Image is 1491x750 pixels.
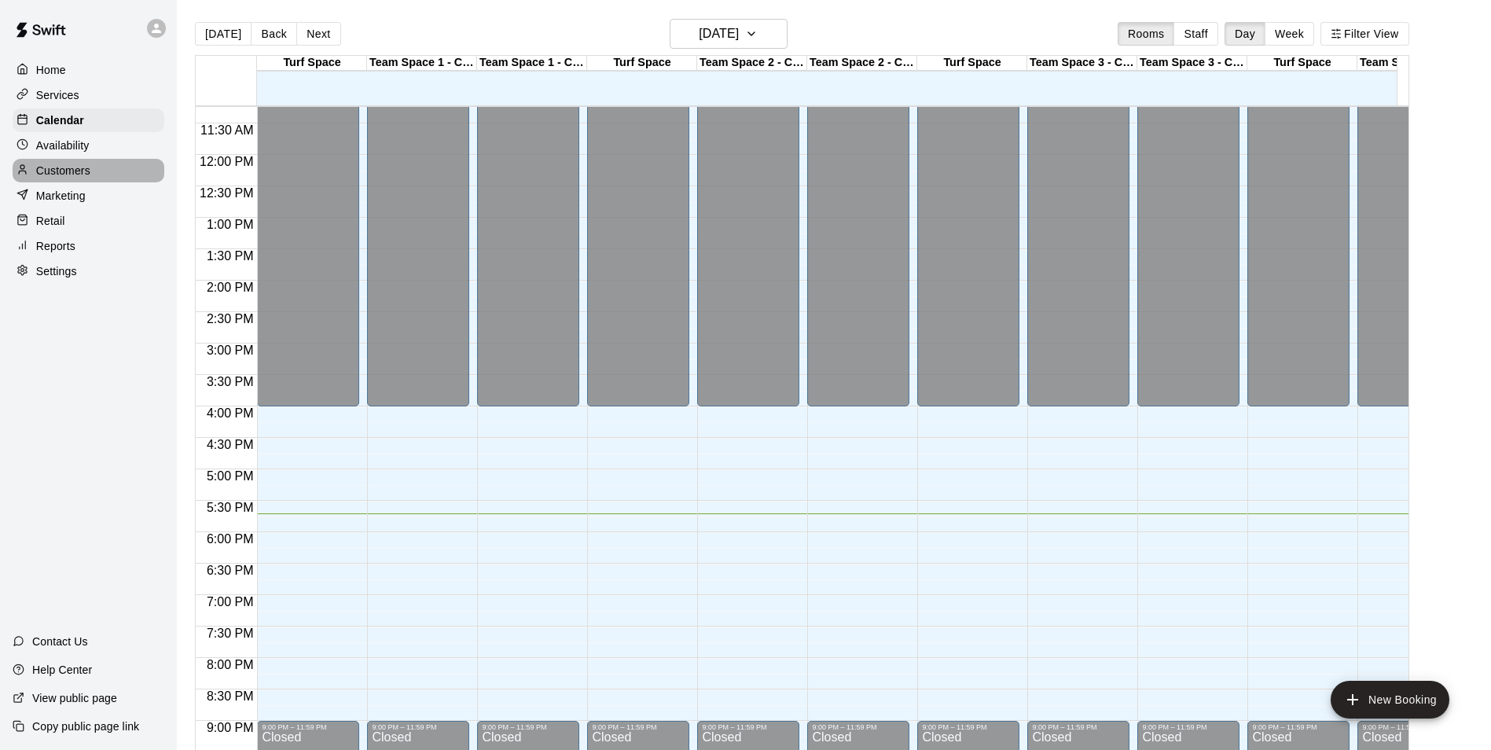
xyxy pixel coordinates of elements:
span: 2:00 PM [203,281,258,294]
div: 9:00 PM – 11:59 PM [812,723,905,731]
p: Customers [36,163,90,178]
p: Calendar [36,112,84,128]
p: View public page [32,690,117,706]
p: Contact Us [32,634,88,649]
span: 4:30 PM [203,438,258,451]
a: Home [13,58,164,82]
div: Turf Space [917,56,1027,71]
div: Team Space 2 - Cage 1 [697,56,807,71]
span: 2:30 PM [203,312,258,325]
p: Copy public page link [32,719,139,734]
div: 9:00 PM – 11:59 PM [922,723,1015,731]
a: Calendar [13,108,164,132]
span: 8:30 PM [203,689,258,703]
span: 7:30 PM [203,627,258,640]
a: Services [13,83,164,107]
h6: [DATE] [699,23,739,45]
span: 11:30 AM [196,123,258,137]
div: 9:00 PM – 11:59 PM [1032,723,1125,731]
div: Turf Space [587,56,697,71]
span: 5:00 PM [203,469,258,483]
div: 9:00 PM – 11:59 PM [372,723,465,731]
span: 8:00 PM [203,658,258,671]
p: Help Center [32,662,92,678]
button: Rooms [1118,22,1174,46]
span: 3:30 PM [203,375,258,388]
div: Team Space 1 - Cage 1 [367,56,477,71]
span: 1:00 PM [203,218,258,231]
div: Turf Space [1247,56,1357,71]
p: Marketing [36,188,86,204]
div: 9:00 PM – 11:59 PM [1252,723,1345,731]
div: Team Space 4 - Cage 1 [1357,56,1467,71]
button: [DATE] [670,19,788,49]
button: Staff [1173,22,1218,46]
div: Team Space 1 - Cage 2 [477,56,587,71]
a: Availability [13,134,164,157]
span: 12:30 PM [196,186,257,200]
span: 5:30 PM [203,501,258,514]
button: Next [296,22,340,46]
a: Customers [13,159,164,182]
p: Settings [36,263,77,279]
span: 3:00 PM [203,344,258,357]
div: 9:00 PM – 11:59 PM [702,723,795,731]
div: Team Space 3 - Cage 1 [1027,56,1137,71]
button: add [1331,681,1449,719]
button: Week [1265,22,1314,46]
div: Team Space 2 - Cage 2 [807,56,917,71]
p: Retail [36,213,65,229]
div: Turf Space [257,56,367,71]
span: 4:00 PM [203,406,258,420]
span: 6:00 PM [203,532,258,546]
p: Reports [36,238,75,254]
button: Filter View [1320,22,1408,46]
span: 7:00 PM [203,595,258,608]
a: Retail [13,209,164,233]
p: Services [36,87,79,103]
div: 9:00 PM – 11:59 PM [262,723,354,731]
span: 12:00 PM [196,155,257,168]
p: Home [36,62,66,78]
button: [DATE] [195,22,252,46]
div: 9:00 PM – 11:59 PM [482,723,575,731]
div: 9:00 PM – 11:59 PM [592,723,685,731]
span: 6:30 PM [203,564,258,577]
div: 9:00 PM – 11:59 PM [1362,723,1455,731]
div: 9:00 PM – 11:59 PM [1142,723,1235,731]
a: Settings [13,259,164,283]
span: 9:00 PM [203,721,258,734]
p: Availability [36,138,90,153]
a: Marketing [13,184,164,208]
div: Team Space 3 - Cage 2 [1137,56,1247,71]
span: 1:30 PM [203,249,258,263]
a: Reports [13,234,164,258]
button: Back [251,22,297,46]
button: Day [1225,22,1265,46]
